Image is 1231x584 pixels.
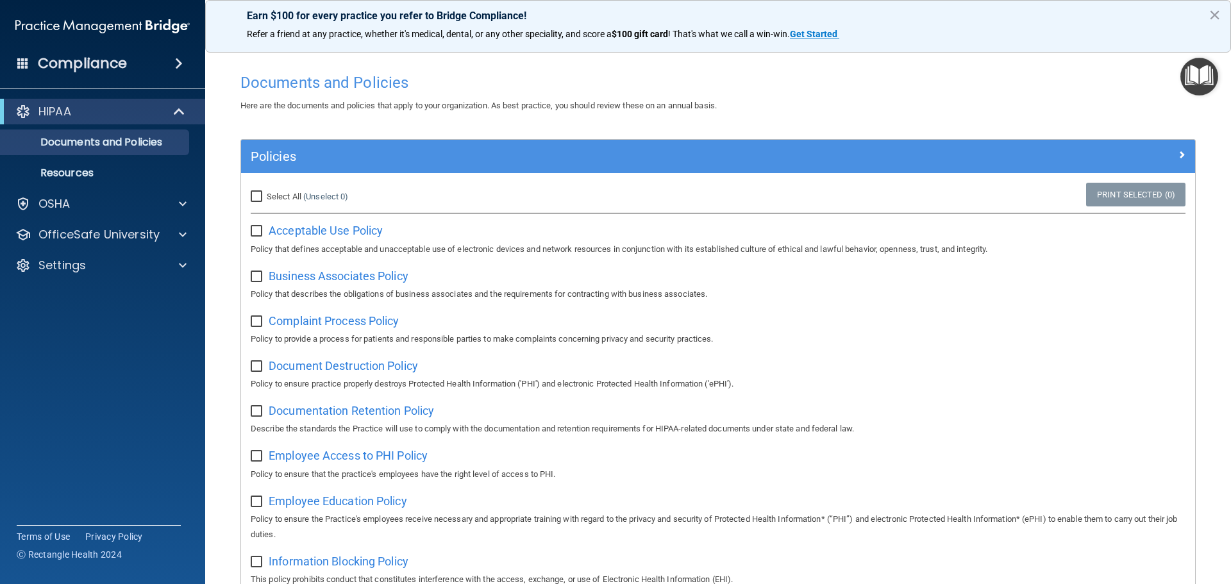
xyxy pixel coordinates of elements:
span: ! That's what we call a win-win. [668,29,790,39]
p: OfficeSafe University [38,227,160,242]
h4: Documents and Policies [240,74,1196,91]
a: Settings [15,258,187,273]
a: HIPAA [15,104,186,119]
img: PMB logo [15,13,190,39]
span: Refer a friend at any practice, whether it's medical, dental, or any other speciality, and score a [247,29,612,39]
a: OSHA [15,196,187,212]
p: Earn $100 for every practice you refer to Bridge Compliance! [247,10,1189,22]
span: Complaint Process Policy [269,314,399,328]
a: Policies [251,146,1185,167]
a: OfficeSafe University [15,227,187,242]
span: Employee Access to PHI Policy [269,449,428,462]
span: Here are the documents and policies that apply to your organization. As best practice, you should... [240,101,717,110]
span: Employee Education Policy [269,494,407,508]
a: Print Selected (0) [1086,183,1185,206]
span: Documentation Retention Policy [269,404,434,417]
h5: Policies [251,149,947,163]
p: Policy to ensure the Practice's employees receive necessary and appropriate training with regard ... [251,512,1185,542]
p: Resources [8,167,183,179]
a: Privacy Policy [85,530,143,543]
h4: Compliance [38,54,127,72]
a: (Unselect 0) [303,192,348,201]
span: Business Associates Policy [269,269,408,283]
button: Open Resource Center [1180,58,1218,96]
p: Policy to provide a process for patients and responsible parties to make complaints concerning pr... [251,331,1185,347]
span: Document Destruction Policy [269,359,418,372]
p: Policy to ensure that the practice's employees have the right level of access to PHI. [251,467,1185,482]
p: HIPAA [38,104,71,119]
strong: $100 gift card [612,29,668,39]
span: Select All [267,192,301,201]
input: Select All (Unselect 0) [251,192,265,202]
p: Settings [38,258,86,273]
strong: Get Started [790,29,837,39]
p: Policy that defines acceptable and unacceptable use of electronic devices and network resources i... [251,242,1185,257]
a: Terms of Use [17,530,70,543]
p: Documents and Policies [8,136,183,149]
span: Ⓒ Rectangle Health 2024 [17,548,122,561]
span: Information Blocking Policy [269,555,408,568]
p: Describe the standards the Practice will use to comply with the documentation and retention requi... [251,421,1185,437]
button: Close [1209,4,1221,25]
p: OSHA [38,196,71,212]
p: Policy to ensure practice properly destroys Protected Health Information ('PHI') and electronic P... [251,376,1185,392]
span: Acceptable Use Policy [269,224,383,237]
a: Get Started [790,29,839,39]
p: Policy that describes the obligations of business associates and the requirements for contracting... [251,287,1185,302]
